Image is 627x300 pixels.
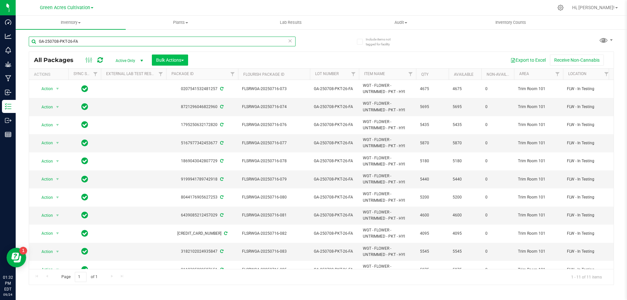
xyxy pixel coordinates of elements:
span: FLSRWGA-20250716-082 [242,230,306,237]
span: GA-250708-PKT-26-FA [314,158,355,164]
a: Filter [90,69,101,80]
span: Inventory Counts [487,20,535,25]
a: Area [519,71,529,76]
span: FLSRWGA-20250716-078 [242,158,306,164]
span: 4095 [453,230,477,237]
a: Audit [346,16,456,29]
span: GA-250708-PKT-26-FA [314,122,355,128]
span: Action [36,229,53,238]
iframe: Resource center [7,248,26,267]
div: 1869043042807729 [165,158,239,164]
span: Action [36,84,53,93]
span: Hi, [PERSON_NAME]! [572,5,615,10]
span: select [54,229,62,238]
span: FLW - In Testing [567,158,608,164]
inline-svg: Outbound [5,117,11,124]
span: 0 [485,86,510,92]
button: Receive Non-Cannabis [550,55,604,66]
a: Sync Status [73,71,99,76]
span: 0 [485,212,510,218]
a: Available [454,72,474,77]
p: 09/24 [3,292,13,297]
div: 5167977342453677 [165,140,239,146]
span: Trim Room 101 [518,230,559,237]
span: FLSRWGA-20250716-073 [242,86,306,92]
span: In Sync [81,211,88,220]
span: 0 [485,158,510,164]
a: Flourish Package ID [243,72,284,77]
div: [CREDIT_CARD_NUMBER] [165,230,239,237]
span: Sync from Compliance System [223,231,227,236]
span: 0 [485,176,510,182]
inline-svg: Monitoring [5,47,11,54]
span: select [54,157,62,166]
span: Action [36,138,53,148]
span: WGT - FLOWER - UNTRIMMED - PKT - HYI [363,263,412,276]
span: WGT - FLOWER - UNTRIMMED - PKT - HYI [363,83,412,95]
button: Export to Excel [506,55,550,66]
span: Trim Room 101 [518,158,559,164]
a: External Lab Test Result [106,71,157,76]
a: Item Name [364,71,385,76]
span: 5545 [420,248,445,255]
span: select [54,211,62,220]
span: GA-250708-PKT-26-FA [314,104,355,110]
span: Sync from Compliance System [219,141,223,145]
span: GA-250708-PKT-26-FA [314,86,355,92]
div: 1795250632172820 [165,122,239,128]
span: select [54,175,62,184]
span: Trim Room 101 [518,267,559,273]
span: In Sync [81,229,88,238]
span: 5180 [453,158,477,164]
span: Lab Results [271,20,311,25]
span: 0 [485,248,510,255]
span: 0 [485,122,510,128]
span: FLW - In Testing [567,267,608,273]
span: Sync from Compliance System [219,213,223,217]
span: WGT - FLOWER - UNTRIMMED - PKT - HYI [363,191,412,203]
span: 4095 [420,230,445,237]
span: Inventory [16,20,126,25]
a: Package ID [171,71,194,76]
span: FLSRWGA-20250716-080 [242,194,306,200]
div: 6439085212457029 [165,212,239,218]
span: Trim Room 101 [518,176,559,182]
span: Include items not tagged for facility [366,37,398,47]
span: GA-250708-PKT-26-FA [314,212,355,218]
span: FLSRWGA-20250716-074 [242,104,306,110]
a: Filter [601,69,612,80]
span: In Sync [81,84,88,93]
span: FLW - In Testing [567,212,608,218]
span: Sync from Compliance System [219,104,223,109]
span: In Sync [81,175,88,184]
span: Audit [346,20,456,25]
span: WGT - FLOWER - UNTRIMMED - PKT - HYI [363,245,412,258]
inline-svg: Grow [5,61,11,68]
a: Lab Results [236,16,346,29]
span: 5870 [420,140,445,146]
span: In Sync [81,247,88,256]
span: Action [36,193,53,202]
a: Filter [227,69,238,80]
span: 5440 [453,176,477,182]
span: Sync from Compliance System [219,122,223,127]
span: Trim Room 101 [518,212,559,218]
span: In Sync [81,102,88,111]
span: 4600 [453,212,477,218]
inline-svg: Dashboard [5,19,11,25]
span: select [54,265,62,274]
span: FLSRWGA-20250716-076 [242,122,306,128]
span: 5870 [453,140,477,146]
span: FLSRWGA-20250716-077 [242,140,306,146]
span: Action [36,120,53,130]
a: Inventory [16,16,126,29]
a: Filter [348,69,359,80]
span: GA-250708-PKT-26-FA [314,248,355,255]
div: 8044176905627253 [165,194,239,200]
a: Inventory Counts [456,16,566,29]
span: WGT - FLOWER - UNTRIMMED - PKT - HYI [363,173,412,185]
span: 0 [485,140,510,146]
span: 1 - 11 of 11 items [566,272,607,282]
p: 01:32 PM EDT [3,275,13,292]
